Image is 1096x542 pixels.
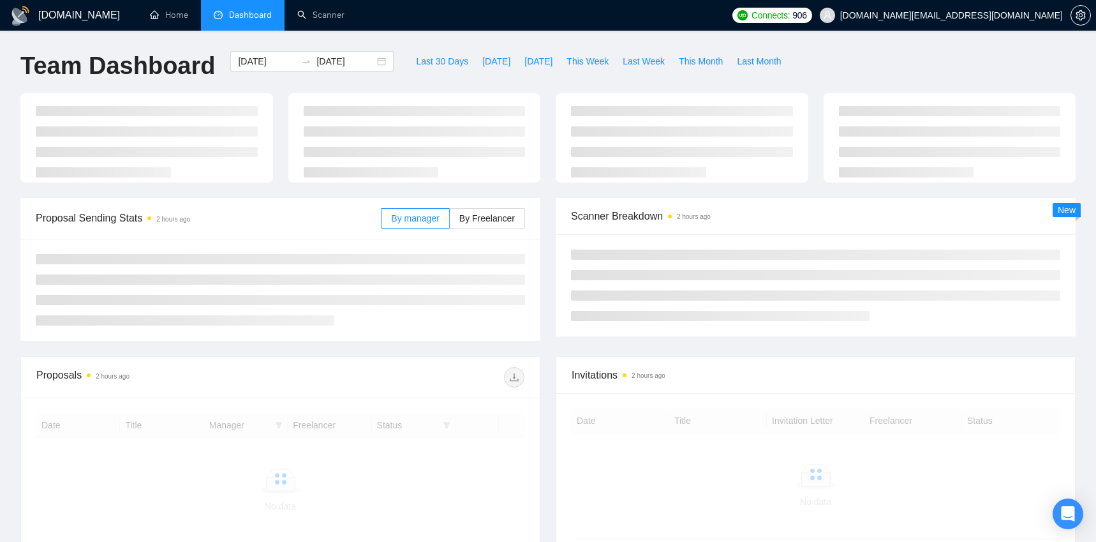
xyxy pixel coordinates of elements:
time: 2 hours ago [632,372,665,379]
span: This Week [567,54,609,68]
button: Last 30 Days [409,51,475,72]
span: swap-right [301,56,311,66]
span: Invitations [572,367,1060,383]
div: Proposals [36,367,281,388]
img: logo [10,6,31,26]
div: Open Intercom Messenger [1053,499,1083,529]
span: setting [1071,10,1090,20]
h1: Team Dashboard [20,51,215,81]
span: Dashboard [229,10,272,20]
span: to [301,56,311,66]
time: 2 hours ago [156,216,190,223]
time: 2 hours ago [96,373,130,380]
button: This Week [559,51,616,72]
span: [DATE] [482,54,510,68]
a: searchScanner [297,10,344,20]
span: dashboard [214,10,223,19]
button: Last Week [616,51,672,72]
span: Proposal Sending Stats [36,210,381,226]
time: 2 hours ago [677,213,711,220]
span: 906 [792,8,806,22]
input: End date [316,54,374,68]
span: Last Week [623,54,665,68]
a: homeHome [150,10,188,20]
span: Last 30 Days [416,54,468,68]
button: [DATE] [475,51,517,72]
button: [DATE] [517,51,559,72]
img: upwork-logo.png [737,10,748,20]
span: New [1058,205,1076,215]
span: This Month [679,54,723,68]
button: Last Month [730,51,788,72]
input: Start date [238,54,296,68]
span: user [823,11,832,20]
span: [DATE] [524,54,552,68]
span: By manager [391,213,439,223]
button: This Month [672,51,730,72]
span: Last Month [737,54,781,68]
a: setting [1070,10,1091,20]
span: By Freelancer [459,213,515,223]
span: Connects: [752,8,790,22]
span: Scanner Breakdown [571,208,1060,224]
button: setting [1070,5,1091,26]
